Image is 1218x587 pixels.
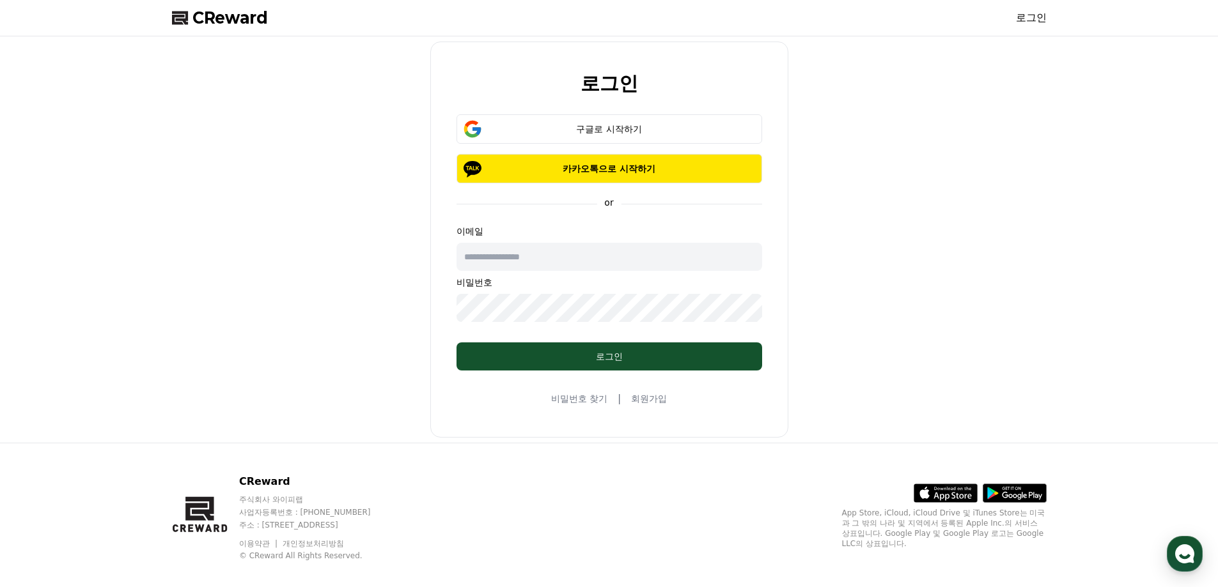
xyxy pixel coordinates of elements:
[239,474,395,489] p: CReward
[457,225,762,238] p: 이메일
[239,520,395,530] p: 주소 : [STREET_ADDRESS]
[457,114,762,144] button: 구글로 시작하기
[618,391,621,406] span: |
[1016,10,1047,26] a: 로그인
[239,551,395,561] p: © CReward All Rights Reserved.
[482,350,737,363] div: 로그인
[283,539,344,548] a: 개인정보처리방침
[457,154,762,183] button: 카카오톡으로 시작하기
[192,8,268,28] span: CReward
[551,392,607,405] a: 비밀번호 찾기
[239,539,279,548] a: 이용약관
[475,162,744,175] p: 카카오톡으로 시작하기
[631,392,667,405] a: 회원가입
[457,342,762,370] button: 로그인
[842,508,1047,549] p: App Store, iCloud, iCloud Drive 및 iTunes Store는 미국과 그 밖의 나라 및 지역에서 등록된 Apple Inc.의 서비스 상표입니다. Goo...
[239,507,395,517] p: 사업자등록번호 : [PHONE_NUMBER]
[457,276,762,289] p: 비밀번호
[581,73,638,94] h2: 로그인
[172,8,268,28] a: CReward
[597,196,621,209] p: or
[239,494,395,505] p: 주식회사 와이피랩
[475,123,744,135] div: 구글로 시작하기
